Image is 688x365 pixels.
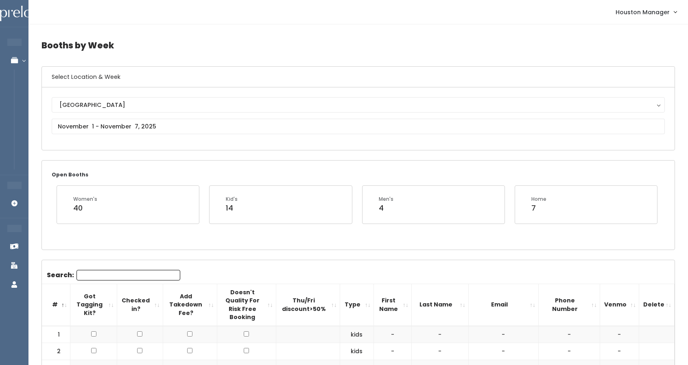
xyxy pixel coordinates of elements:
input: Search: [76,270,180,280]
input: November 1 - November 7, 2025 [52,119,665,134]
div: Home [531,196,546,203]
a: Houston Manager [607,3,685,21]
button: [GEOGRAPHIC_DATA] [52,97,665,113]
th: Venmo: activate to sort column ascending [600,284,639,326]
td: - [600,326,639,343]
th: Got Tagging Kit?: activate to sort column ascending [70,284,117,326]
td: - [468,326,538,343]
div: Men's [379,196,393,203]
th: Phone Number: activate to sort column ascending [538,284,600,326]
td: kids [340,326,373,343]
div: 4 [379,203,393,213]
div: Kid's [226,196,238,203]
td: - [411,343,468,360]
span: Houston Manager [616,8,670,17]
td: - [373,343,411,360]
th: Email: activate to sort column ascending [468,284,538,326]
td: - [538,326,600,343]
th: Delete: activate to sort column ascending [639,284,674,326]
th: Checked in?: activate to sort column ascending [117,284,163,326]
div: [GEOGRAPHIC_DATA] [59,100,657,109]
th: Last Name: activate to sort column ascending [411,284,468,326]
h6: Select Location & Week [42,67,675,87]
div: Women's [73,196,97,203]
th: First Name: activate to sort column ascending [373,284,411,326]
td: - [373,326,411,343]
th: #: activate to sort column descending [42,284,70,326]
td: - [468,343,538,360]
small: Open Booths [52,171,88,178]
td: 2 [42,343,70,360]
h4: Booths by Week [41,34,675,56]
td: kids [340,343,373,360]
th: Type: activate to sort column ascending [340,284,373,326]
div: 40 [73,203,97,213]
th: Add Takedown Fee?: activate to sort column ascending [163,284,217,326]
td: - [600,343,639,360]
td: 1 [42,326,70,343]
th: Doesn't Quality For Risk Free Booking : activate to sort column ascending [217,284,276,326]
th: Thu/Fri discount&gt;50%: activate to sort column ascending [276,284,340,326]
td: - [411,326,468,343]
label: Search: [47,270,180,280]
td: - [538,343,600,360]
div: 14 [226,203,238,213]
div: 7 [531,203,546,213]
